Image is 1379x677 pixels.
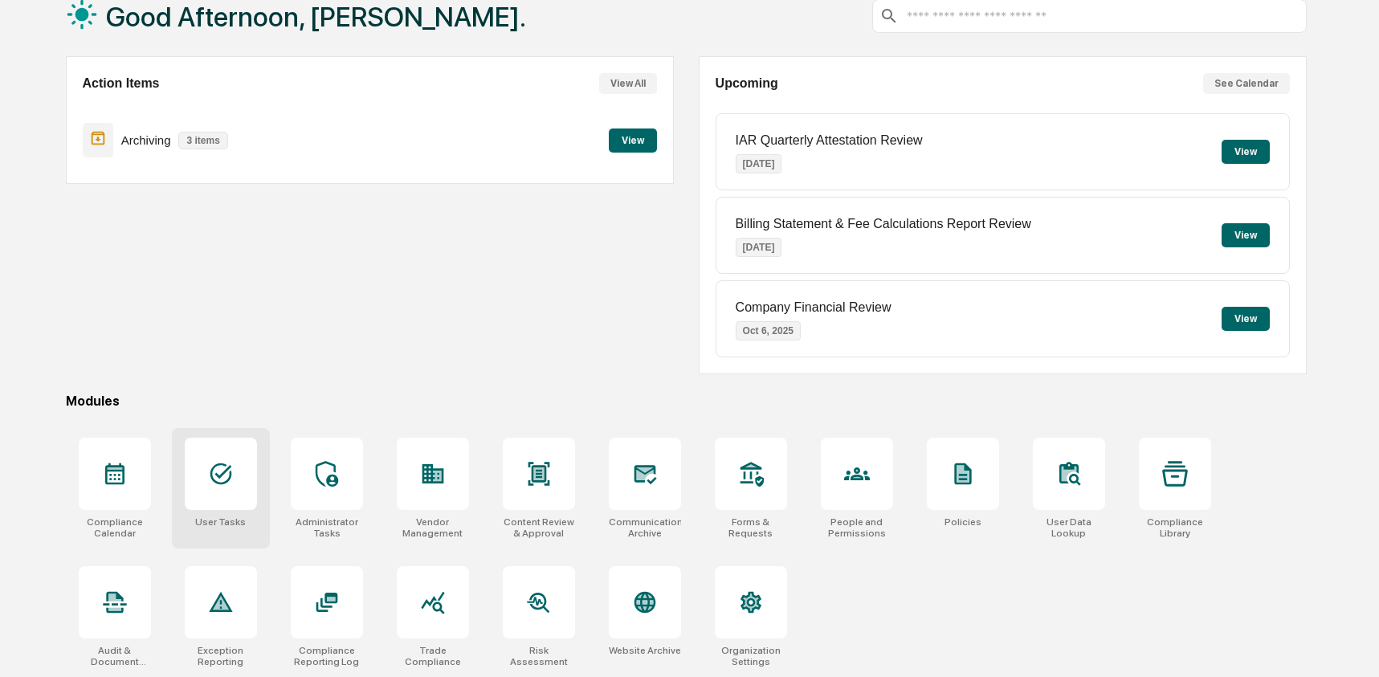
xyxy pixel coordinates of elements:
h1: Good Afternoon, [PERSON_NAME]. [106,1,526,33]
p: Oct 6, 2025 [736,321,801,341]
p: Billing Statement & Fee Calculations Report Review [736,217,1031,231]
p: Archiving [121,133,171,147]
div: Forms & Requests [715,516,787,539]
div: Trade Compliance [397,645,469,667]
h2: Upcoming [716,76,778,91]
div: Compliance Library [1139,516,1211,539]
p: IAR Quarterly Attestation Review [736,133,923,148]
div: User Tasks [195,516,246,528]
div: Communications Archive [609,516,681,539]
div: Website Archive [609,645,681,656]
a: Powered byPylon [113,511,194,524]
button: View All [599,73,657,94]
div: Policies [944,516,981,528]
div: Audit & Document Logs [79,645,151,667]
div: Administrator Tasks [291,516,363,539]
p: [DATE] [736,238,782,257]
div: Risk Assessment [503,645,575,667]
div: Compliance Calendar [79,516,151,539]
p: 3 items [178,132,227,149]
div: People and Permissions [821,516,893,539]
button: View [1222,223,1270,247]
span: Pylon [160,512,194,524]
div: Content Review & Approval [503,516,575,539]
button: See Calendar [1203,73,1290,94]
div: User Data Lookup [1033,516,1105,539]
button: View [1222,140,1270,164]
a: View [609,132,657,147]
div: Compliance Reporting Log [291,645,363,667]
button: View [1222,307,1270,331]
div: Modules [66,394,1307,409]
div: Exception Reporting [185,645,257,667]
div: Organization Settings [715,645,787,667]
button: View [609,128,657,153]
div: Vendor Management [397,516,469,539]
h2: Action Items [83,76,160,91]
p: [DATE] [736,154,782,173]
p: Company Financial Review [736,300,891,315]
